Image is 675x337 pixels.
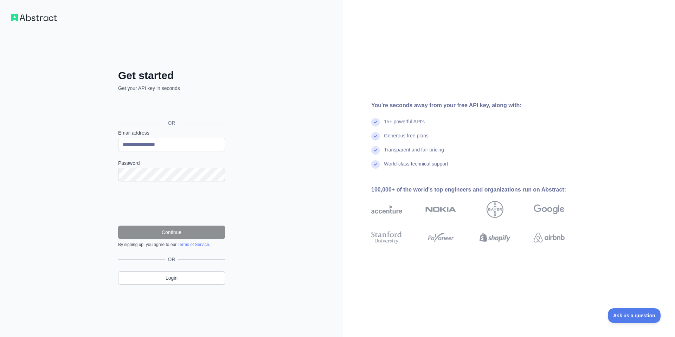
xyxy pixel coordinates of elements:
[165,256,178,263] span: OR
[118,85,225,92] p: Get your API key in seconds
[371,230,402,245] img: stanford university
[384,146,444,160] div: Transparent and fair pricing
[384,160,448,174] div: World-class technical support
[162,119,181,127] span: OR
[178,242,209,247] a: Terms of Service
[118,242,225,247] div: By signing up, you agree to our .
[371,132,380,141] img: check mark
[480,230,510,245] img: shopify
[371,160,380,169] img: check mark
[371,186,587,194] div: 100,000+ of the world's top engineers and organizations run on Abstract:
[534,230,565,245] img: airbnb
[425,201,456,218] img: nokia
[608,308,661,323] iframe: Toggle Customer Support
[118,160,225,167] label: Password
[534,201,565,218] img: google
[118,69,225,82] h2: Get started
[115,99,227,115] iframe: Кнопка "Войти с аккаунтом Google"
[487,201,503,218] img: bayer
[425,230,456,245] img: payoneer
[371,146,380,155] img: check mark
[384,132,429,146] div: Generous free plans
[118,129,225,136] label: Email address
[371,101,587,110] div: You're seconds away from your free API key, along with:
[11,14,57,21] img: Workflow
[118,190,225,217] iframe: reCAPTCHA
[118,271,225,285] a: Login
[371,201,402,218] img: accenture
[384,118,425,132] div: 15+ powerful API's
[118,226,225,239] button: Continue
[371,118,380,127] img: check mark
